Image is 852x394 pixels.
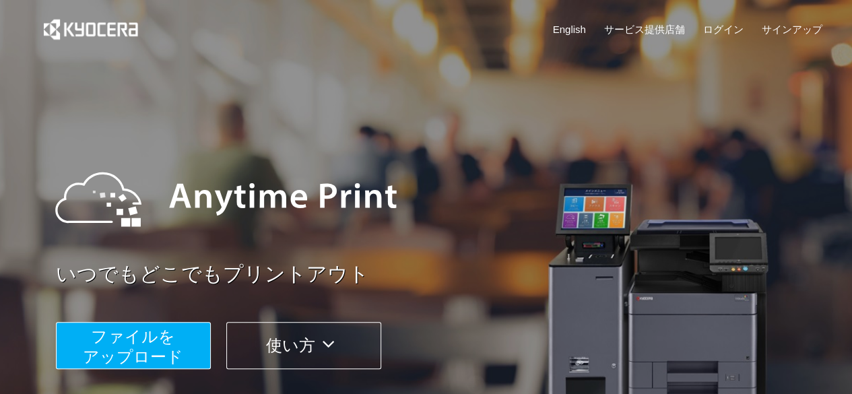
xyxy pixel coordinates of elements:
[604,22,685,36] a: サービス提供店舗
[226,322,381,369] button: 使い方
[553,22,586,36] a: English
[761,22,822,36] a: サインアップ
[703,22,744,36] a: ログイン
[56,322,211,369] button: ファイルを​​アップロード
[56,260,830,289] a: いつでもどこでもプリントアウト
[83,327,183,366] span: ファイルを ​​アップロード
